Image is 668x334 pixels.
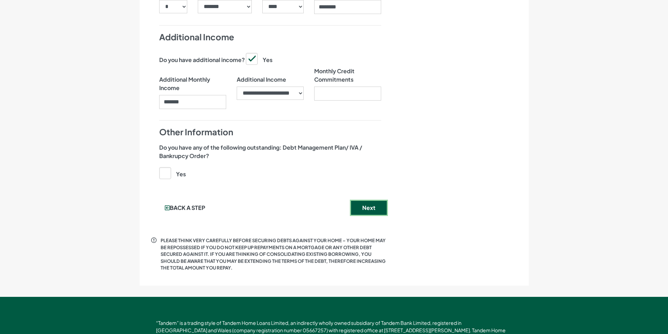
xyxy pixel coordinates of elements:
p: PLEASE THINK VERY CAREFULLY BEFORE SECURING DEBTS AGAINST YOUR HOME – YOUR HOME MAY BE REPOSSESSE... [161,237,387,272]
label: Yes [159,167,186,178]
label: Monthly Credit Commitments [314,67,381,84]
h4: Other Information [159,126,381,138]
button: Back a step [154,201,216,215]
button: Next [351,201,387,215]
label: Additional Income [237,67,286,84]
label: Do you have any of the following outstanding: Debt Management Plan/ IVA / Bankrupcy Order? [159,143,381,160]
h4: Additional Income [159,31,381,43]
label: Yes [246,53,272,64]
label: Additional Monthly Income [159,67,226,92]
label: Do you have additional income? [159,56,245,64]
